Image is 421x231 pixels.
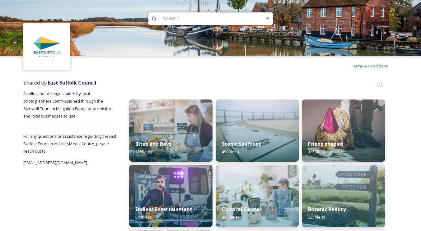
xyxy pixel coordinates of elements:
img: 12846849-7869-412f-8e03-be1d49a9a142.jpg [302,99,385,162]
strong: Scenic Seafront [222,141,261,147]
img: ddd00b8e-fed8-4ace-b05d-a63b8df0f5dd.jpg [24,24,69,69]
img: af8e106b-86cc-4908-b70e-7260d126d77f.jpg [216,165,299,227]
a: Terms & Conditions [351,62,398,70]
span: Shared by: [23,79,96,86]
input: Search [160,12,245,25]
strong: East Suffolk Council [48,79,96,86]
span: A collection of images taken by local photographers commissioned through the Sizewell Tourism Mit... [23,91,115,119]
strong: Botanic Beauty [308,206,346,213]
span: 948 file(s) [222,214,239,220]
span: [EMAIL_ADDRESS][DOMAIN_NAME] [23,160,87,165]
span: 288 file(s) [135,149,152,155]
span: For any questions or assistance regarding the East Suffolk Tourism Industry Media Centre, please ... [23,133,116,154]
strong: Cultural Canvas [222,206,262,213]
img: 7b3cc291-268c-4e24-ab07-34cc75eeaa57.jpg [216,99,299,162]
span: 544 file(s) [135,214,152,220]
span: 490 file(s) [222,149,239,155]
img: 27ec5049-6836-4a61-924f-da3d7f9bb04d.jpg [302,165,385,227]
span: Terms & Conditions [351,63,388,69]
img: 96ddc713-6f77-4883-9b7d-4241002ee1fe.jpg [129,165,213,227]
span: 235 file(s) [308,214,325,220]
strong: Bites and Bevs [135,141,171,147]
strong: Friend shaped [308,141,343,147]
strong: Endless Entertainment [135,206,192,213]
img: 187ad332-59d7-4936-919b-e09a8ec764f7.jpg [129,99,213,162]
span: 185 file(s) [308,149,325,155]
